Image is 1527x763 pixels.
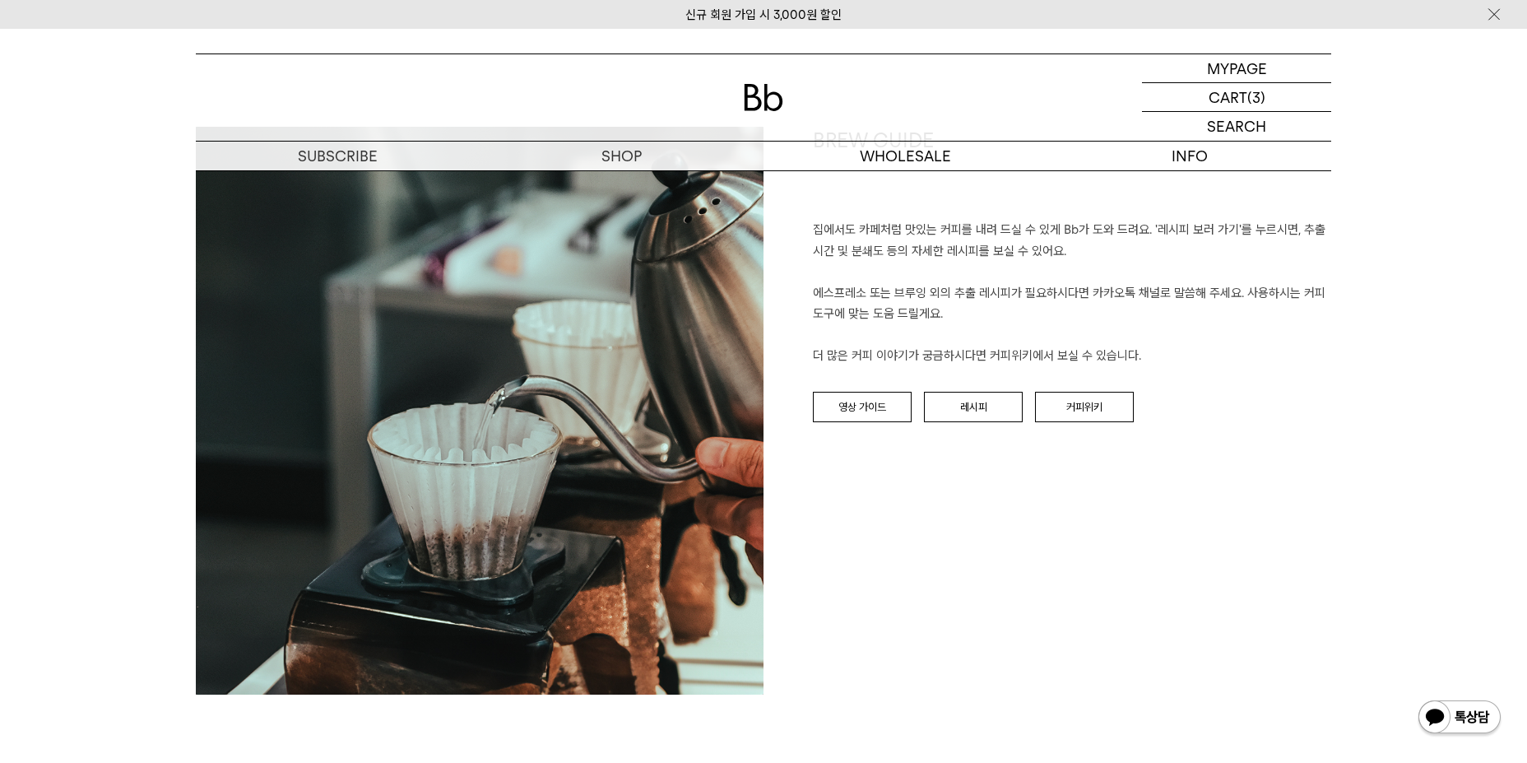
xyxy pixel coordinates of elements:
p: 집에서도 카페처럼 맛있는 커피를 내려 드실 ﻿수 있게 Bb가 도와 드려요. '레시피 보러 가기'를 누르시면, 추출 시간 및 분쇄도 등의 자세한 레시피를 보실 수 있어요. 에스... [813,220,1331,367]
a: 커피위키 [1035,392,1134,423]
p: (3) [1247,83,1265,111]
a: CART (3) [1142,83,1331,112]
img: 로고 [744,84,783,111]
a: SUBSCRIBE [196,142,480,170]
p: WHOLESALE [763,142,1047,170]
img: a9080350f8f7d047e248a4ae6390d20f_153659.jpg [196,127,763,695]
img: 카카오톡 채널 1:1 채팅 버튼 [1417,699,1502,738]
p: SEARCH [1207,112,1266,141]
a: MYPAGE [1142,54,1331,83]
h1: BREW GUIDE [813,127,1331,221]
a: 영상 가이드 [813,392,912,423]
p: CART [1209,83,1247,111]
p: MYPAGE [1207,54,1267,82]
a: 레시피 [924,392,1023,423]
a: 신규 회원 가입 시 3,000원 할인 [685,7,842,22]
a: SHOP [480,142,763,170]
p: INFO [1047,142,1331,170]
